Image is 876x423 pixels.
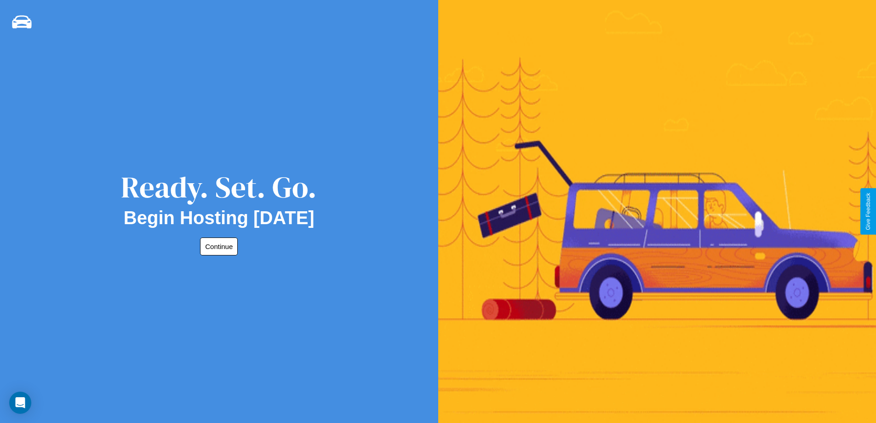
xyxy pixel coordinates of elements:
[121,167,317,208] div: Ready. Set. Go.
[200,238,238,255] button: Continue
[124,208,315,228] h2: Begin Hosting [DATE]
[865,193,871,230] div: Give Feedback
[9,392,31,414] div: Open Intercom Messenger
